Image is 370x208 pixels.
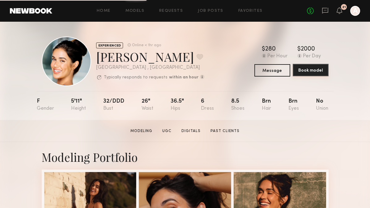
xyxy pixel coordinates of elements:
div: EXPERIENCED [96,42,123,48]
div: 36.5" [171,99,184,111]
div: 5'11" [71,99,86,111]
div: No [316,99,328,111]
div: Per Day [303,54,321,59]
div: F [37,99,54,111]
div: [GEOGRAPHIC_DATA] , [GEOGRAPHIC_DATA] [96,65,204,70]
div: $ [262,46,265,52]
div: Online < 1hr ago [132,43,161,47]
a: Job Posts [198,9,223,13]
a: Favorites [238,9,263,13]
a: Modeling [128,128,155,134]
a: Models [125,9,144,13]
button: Book model [293,64,329,76]
div: Brn [288,99,299,111]
b: within an hour [169,75,198,80]
div: 8.5 [231,99,245,111]
p: Typically responds to requests [104,75,168,80]
div: 26" [142,99,153,111]
div: 21 [342,6,346,9]
div: $ [297,46,301,52]
div: 280 [265,46,276,52]
a: Requests [159,9,183,13]
div: Modeling Portfolio [42,149,329,165]
a: Home [97,9,111,13]
div: 6 [201,99,214,111]
a: Past Clients [208,128,242,134]
a: A [350,6,360,16]
div: 2000 [301,46,315,52]
a: Digitals [179,128,203,134]
div: Per Hour [267,54,287,59]
button: Message [254,64,290,77]
div: Brn [262,99,271,111]
div: [PERSON_NAME] [96,48,204,65]
a: UGC [160,128,174,134]
div: 32/ddd [103,99,124,111]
